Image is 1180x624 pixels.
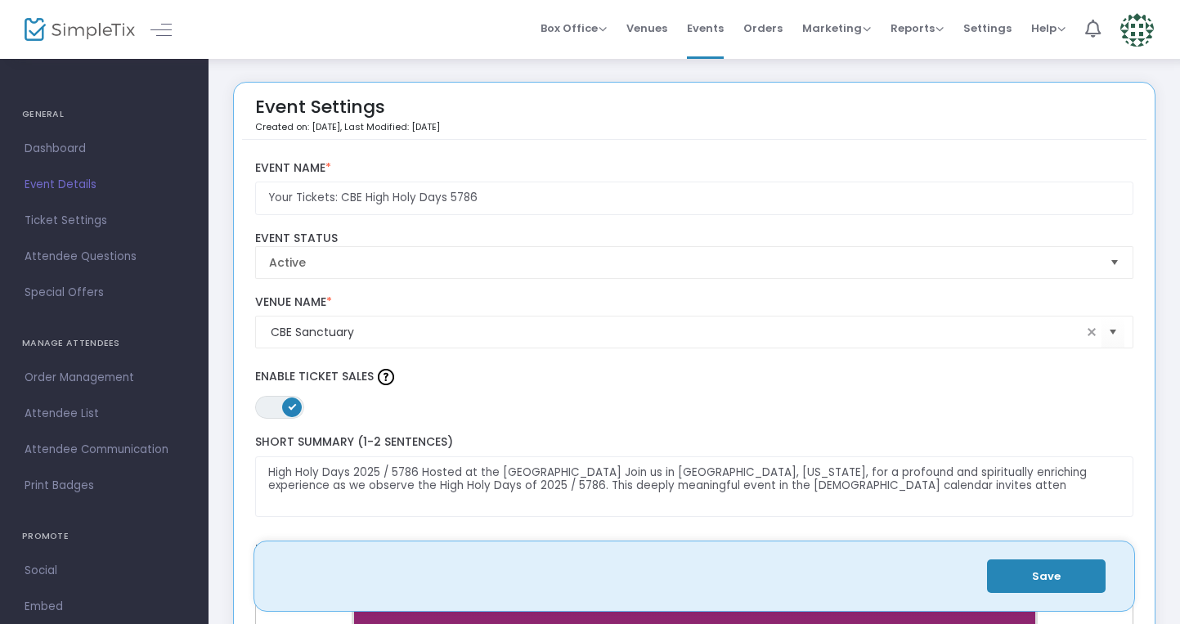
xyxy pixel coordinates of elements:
span: Active [269,254,1097,271]
span: Marketing [802,20,871,36]
label: Event Name [255,161,1134,176]
span: Event Details [25,174,184,195]
button: Select [1101,316,1124,349]
span: Settings [963,7,1012,49]
span: Events [687,7,724,49]
h4: MANAGE ATTENDEES [22,327,186,360]
span: Short Summary (1-2 Sentences) [255,433,453,450]
span: Orders [743,7,783,49]
span: Special Offers [25,282,184,303]
span: Box Office [541,20,607,36]
span: Attendee List [25,403,184,424]
label: Enable Ticket Sales [255,365,1134,389]
span: Ticket Settings [25,210,184,231]
span: Attendee Questions [25,246,184,267]
span: Dashboard [25,138,184,159]
span: Attendee Communication [25,439,184,460]
span: Embed [25,596,184,617]
p: Created on: [DATE] [255,120,440,134]
span: , Last Modified: [DATE] [340,120,440,133]
label: Event Status [255,231,1134,246]
span: Reports [891,20,944,36]
h4: GENERAL [22,98,186,131]
span: Social [25,560,184,581]
div: Event Settings [255,91,440,139]
span: Venues [626,7,667,49]
span: Print Badges [25,475,184,496]
label: Tell us about your event [247,533,1142,567]
input: Select Venue [271,324,1083,341]
input: Enter Event Name [255,182,1134,215]
span: Order Management [25,367,184,388]
h4: PROMOTE [22,520,186,553]
img: question-mark [378,369,394,385]
span: Help [1031,20,1066,36]
span: ON [288,402,296,411]
button: Select [1103,247,1126,278]
label: Venue Name [255,295,1134,310]
button: Save [987,559,1106,593]
span: clear [1082,322,1101,342]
